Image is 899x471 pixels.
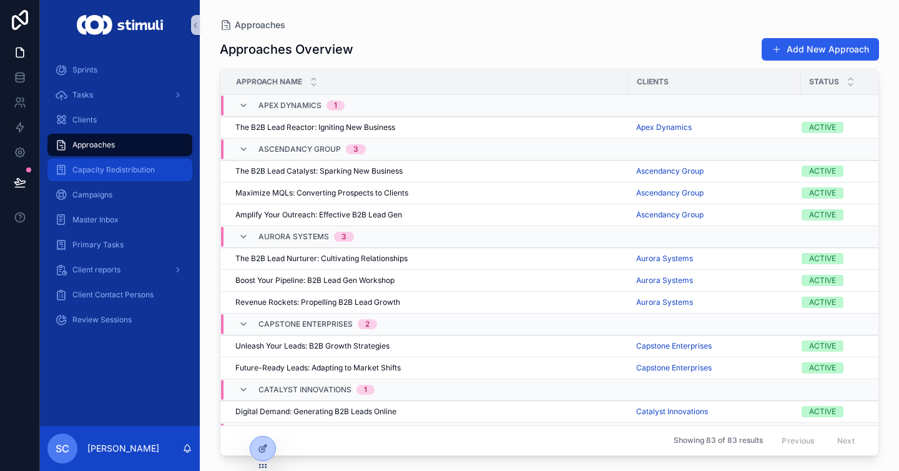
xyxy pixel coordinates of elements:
span: Apex Dynamics [258,101,322,111]
span: Boost Your Pipeline: B2B Lead Gen Workshop [235,275,395,285]
div: ACTIVE [809,362,836,374]
span: Maximize MQLs: Converting Prospects to Clients [235,188,408,198]
a: Aurora Systems [636,275,793,285]
span: Unleash Your Leads: B2B Growth Strategies [235,341,390,351]
a: Future-Ready Leads: Adapting to Market Shifts [235,363,621,373]
a: Client reports [47,259,192,281]
a: Aurora Systems [636,254,793,264]
button: Add New Approach [762,38,879,61]
a: Ascendancy Group [636,166,793,176]
a: Aurora Systems [636,254,693,264]
div: ACTIVE [809,297,836,308]
a: Clients [47,109,192,131]
h1: Approaches Overview [220,41,353,58]
span: The B2B Lead Nurturer: Cultivating Relationships [235,254,408,264]
a: Aurora Systems [636,275,693,285]
div: 3 [341,232,346,242]
a: Capacity Redistribution [47,159,192,181]
span: Approaches [235,19,285,31]
span: Sprints [72,65,97,75]
div: scrollable content [40,50,200,347]
a: Boost Your Pipeline: B2B Lead Gen Workshop [235,275,621,285]
a: Approaches [47,134,192,156]
a: Ascendancy Group [636,210,793,220]
a: Ascendancy Group [636,188,704,198]
a: Master Inbox [47,209,192,231]
a: Capstone Enterprises [636,341,712,351]
a: Apex Dynamics [636,122,793,132]
span: Digital Demand: Generating B2B Leads Online [235,407,396,417]
span: Campaigns [72,190,112,200]
span: Status [809,77,839,87]
span: Clients [637,77,669,87]
div: 1 [364,385,367,395]
div: ACTIVE [809,187,836,199]
a: The B2B Lead Reactor: Igniting New Business [235,122,621,132]
img: App logo [77,15,162,35]
a: Approaches [220,19,285,31]
a: Aurora Systems [636,297,793,307]
a: Sprints [47,59,192,81]
a: Revenue Rockets: Propelling B2B Lead Growth [235,297,621,307]
a: Amplify Your Outreach: Effective B2B Lead Gen [235,210,621,220]
a: Maximize MQLs: Converting Prospects to Clients [235,188,621,198]
span: Showing 83 of 83 results [674,436,763,446]
span: Review Sessions [72,315,132,325]
div: 2 [365,319,370,329]
div: ACTIVE [809,122,836,133]
div: ACTIVE [809,209,836,221]
span: Revenue Rockets: Propelling B2B Lead Growth [235,297,400,307]
a: Catalyst Innovations [636,407,708,417]
a: Review Sessions [47,309,192,331]
a: Ascendancy Group [636,188,793,198]
span: Catalyst Innovations [258,385,351,395]
div: ACTIVE [809,253,836,264]
span: Primary Tasks [72,240,124,250]
a: Capstone Enterprises [636,363,793,373]
a: Ascendancy Group [636,210,704,220]
div: ACTIVE [809,275,836,286]
p: [PERSON_NAME] [87,442,159,455]
a: Campaigns [47,184,192,206]
span: Ascendancy Group [258,144,341,154]
span: The B2B Lead Reactor: Igniting New Business [235,122,395,132]
span: Client Contact Persons [72,290,154,300]
a: Unleash Your Leads: B2B Growth Strategies [235,341,621,351]
span: Tasks [72,90,93,100]
span: Approach Name [236,77,302,87]
span: The B2B Lead Catalyst: Sparking New Business [235,166,403,176]
a: The B2B Lead Nurturer: Cultivating Relationships [235,254,621,264]
a: Primary Tasks [47,234,192,256]
span: Capacity Redistribution [72,165,155,175]
a: Ascendancy Group [636,166,704,176]
span: Amplify Your Outreach: Effective B2B Lead Gen [235,210,402,220]
div: ACTIVE [809,340,836,352]
a: Capstone Enterprises [636,341,793,351]
span: Client reports [72,265,120,275]
span: Approaches [72,140,115,150]
div: ACTIVE [809,406,836,417]
a: Capstone Enterprises [636,363,712,373]
span: Master Inbox [72,215,119,225]
span: Clients [72,115,97,125]
div: ACTIVE [809,166,836,177]
div: 1 [334,101,337,111]
a: The B2B Lead Catalyst: Sparking New Business [235,166,621,176]
a: Digital Demand: Generating B2B Leads Online [235,407,621,417]
span: Capstone Enterprises [258,319,353,329]
a: Client Contact Persons [47,284,192,306]
a: Aurora Systems [636,297,693,307]
a: Tasks [47,84,192,106]
a: Apex Dynamics [636,122,692,132]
